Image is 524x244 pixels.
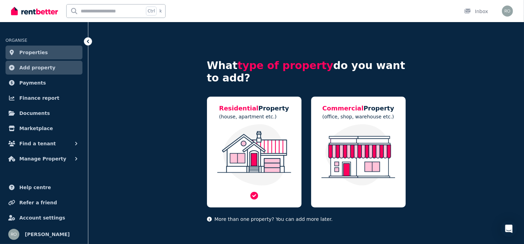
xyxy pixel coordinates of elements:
button: Manage Property [6,152,82,166]
img: RentBetter [11,6,58,16]
h4: What do you want to add? [207,59,406,84]
h5: Property [219,104,289,113]
span: Manage Property [19,155,66,163]
span: Help centre [19,183,51,192]
span: type of property [238,59,334,71]
a: Documents [6,106,82,120]
span: Add property [19,64,56,72]
img: Residential Property [214,124,295,186]
p: More than one property? You can add more later. [207,216,406,223]
span: Find a tenant [19,139,56,148]
button: Find a tenant [6,137,82,150]
a: Help centre [6,180,82,194]
span: ORGANISE [6,38,27,43]
img: Commercial Property [318,124,399,186]
p: (office, shop, warehouse etc.) [322,113,394,120]
span: k [159,8,162,14]
span: Marketplace [19,124,53,133]
a: Add property [6,61,82,75]
span: Documents [19,109,50,117]
span: Properties [19,48,48,57]
img: Ryan O'Leary-Allen [8,229,19,240]
a: Properties [6,46,82,59]
span: [PERSON_NAME] [25,230,70,238]
a: Payments [6,76,82,90]
a: Marketplace [6,121,82,135]
p: (house, apartment etc.) [219,113,289,120]
div: Open Intercom Messenger [501,221,517,237]
span: Finance report [19,94,59,102]
a: Finance report [6,91,82,105]
span: Payments [19,79,46,87]
span: Account settings [19,214,65,222]
a: Account settings [6,211,82,225]
span: Commercial [322,105,363,112]
a: Refer a friend [6,196,82,209]
img: Ryan O'Leary-Allen [502,6,513,17]
span: Refer a friend [19,198,57,207]
h5: Property [322,104,394,113]
span: Residential [219,105,258,112]
div: Inbox [464,8,488,15]
span: Ctrl [146,7,157,16]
